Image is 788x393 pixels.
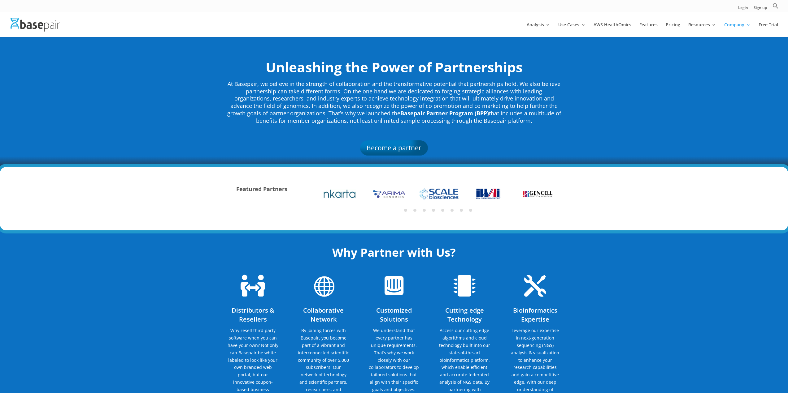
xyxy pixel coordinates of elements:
[232,306,274,323] span: Distributors & Resellers
[266,58,523,76] strong: Unleashing the Power of Partnerships
[688,23,716,37] a: Resources
[241,275,265,297] span: 
[236,185,287,193] strong: Featured Partners
[639,23,658,37] a: Features
[724,23,751,37] a: Company
[404,209,407,212] button: 1 of 2
[360,140,428,155] a: Become a partner
[441,209,444,212] button: 5 of 2
[524,275,546,297] span: 
[773,3,779,12] a: Search Icon Link
[445,306,484,323] span: Cutting-edge Technology
[413,209,416,212] button: 2 of 2
[594,23,631,37] a: AWS HealthOmics
[469,209,472,212] button: 8 of 2
[227,80,561,124] span: At Basepair, we believe in the strength of collaboration and the transformative potential that pa...
[11,18,60,31] img: Basepair
[385,275,403,297] span: 
[738,6,748,12] a: Login
[400,109,489,117] strong: Basepair Partner Program (BPP)
[376,306,412,323] span: Customized Solutions
[527,23,550,37] a: Analysis
[451,209,454,212] button: 6 of 2
[558,23,586,37] a: Use Cases
[324,189,356,199] img: sentieon
[423,209,426,212] button: 3 of 2
[460,209,463,212] button: 7 of 2
[313,275,334,297] span: 
[754,6,767,12] a: Sign up
[303,306,344,323] span: Collaborative Network
[513,306,557,323] span: Bioinformatics Expertise
[666,23,680,37] a: Pricing
[332,244,456,260] strong: Why Partner with Us?
[759,23,778,37] a: Free Trial
[454,275,475,297] span: 
[432,209,435,212] button: 4 of 2
[773,3,779,9] svg: Search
